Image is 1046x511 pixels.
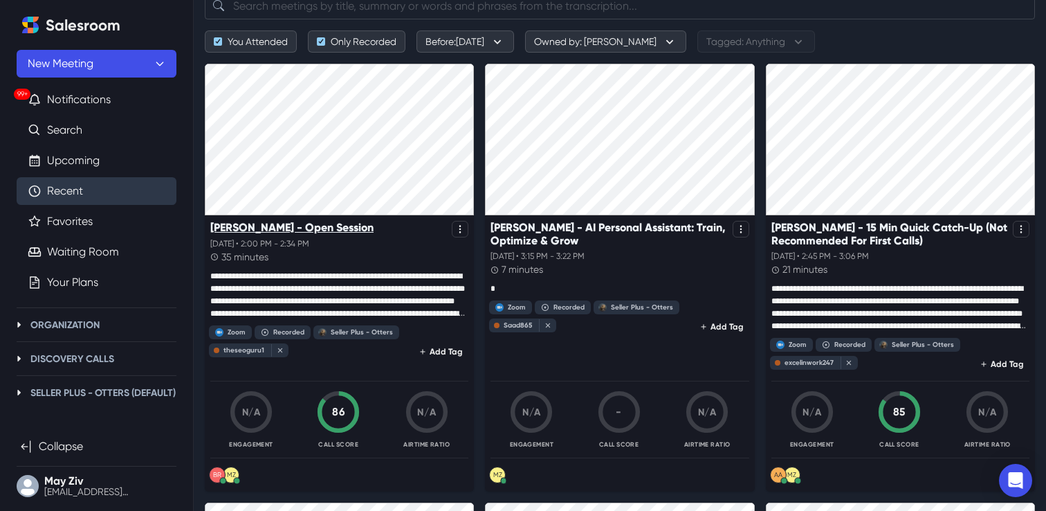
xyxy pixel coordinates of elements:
a: Favorites [47,213,93,230]
div: May Ziv [493,472,502,478]
div: May Ziv [787,472,796,478]
div: Seller Plus - Otters [892,341,954,349]
p: [PERSON_NAME] - AI Personal Assistant: Train, Optimize & Grow [490,221,726,247]
div: Zoom [789,341,807,349]
div: Zoom [228,328,246,337]
span: N/A [522,406,541,418]
p: Call Score [879,440,919,449]
div: 86 [316,404,360,420]
span: N/A [978,406,997,418]
div: Open Intercom Messenger [999,464,1032,497]
a: Search [47,122,82,138]
button: Toggle Discovery Calls [11,350,28,367]
button: Owned by: [PERSON_NAME] [525,30,686,53]
button: Collapse [17,433,176,460]
img: Seller Plus - Otters [598,303,607,312]
button: Toggle Organization [11,316,28,333]
button: close [271,344,285,357]
a: Your Plans [47,274,98,291]
span: N/A [698,406,717,418]
a: Recent [47,183,83,199]
a: Waiting Room [47,244,119,260]
button: Add Tag [414,343,468,360]
div: Recorded [553,303,585,312]
div: Seller Plus - Otters [331,328,393,337]
p: Seller Plus - Otters (Default) [30,386,176,400]
img: Seller Plus - Otters [879,341,888,349]
div: 85 [877,404,921,420]
p: Call Score [599,440,639,449]
p: [DATE] • 3:15 PM - 3:22 PM [490,250,749,262]
button: User menu [17,472,176,500]
p: Collapse [39,438,83,455]
p: 35 minutes [221,250,268,265]
div: theseoguru1 [223,346,264,355]
p: Airtime Ratio [684,440,731,449]
div: excelinwork247 [784,359,834,367]
div: Recorded [834,341,865,349]
button: Tagged: Anything [697,30,815,53]
div: Zoom [508,303,526,312]
p: Airtime Ratio [403,440,450,449]
button: Options [1013,221,1029,237]
p: Engagement [229,440,273,449]
button: close [841,357,854,369]
p: Call Score [318,440,358,449]
span: - [616,406,622,419]
button: Before:[DATE] [416,30,514,53]
button: You Attended [205,30,297,53]
p: Engagement [790,440,834,449]
div: Ankush Agrawal [774,472,782,478]
p: 7 minutes [502,262,543,277]
p: Engagement [510,440,554,449]
span: N/A [242,406,261,418]
div: Saad865 [504,321,532,330]
p: 21 minutes [782,262,827,277]
h2: Salesroom [46,17,120,35]
p: Airtime Ratio [964,440,1011,449]
button: Add Tag [975,356,1029,373]
p: [PERSON_NAME] - Open Session [210,221,374,234]
button: Add Tag [695,319,749,335]
button: Toggle Seller Plus - Otters [11,384,28,401]
button: New Meeting [17,50,176,78]
img: Seller Plus - Otters [318,328,327,337]
span: N/A [417,406,436,418]
div: Seller Plus - Otters [611,303,673,312]
a: Upcoming [47,152,100,169]
p: Discovery Calls [30,352,114,366]
div: May Ziv [227,472,236,478]
button: close [539,319,553,332]
div: Bilal Rasheed [213,472,221,478]
p: [PERSON_NAME] - 15 Min Quick Catch-Up (Not Recommended For First Calls) [771,221,1007,247]
div: Recorded [273,328,304,337]
p: Organization [30,318,100,332]
button: Options [452,221,468,237]
a: Home [17,11,44,39]
p: [DATE] • 2:45 PM - 3:06 PM [771,250,1029,262]
button: Options [733,221,749,237]
button: Only Recorded [308,30,405,53]
span: N/A [802,406,821,418]
p: [DATE] • 2:00 PM - 2:34 PM [210,237,468,250]
button: 99+Notifications [17,86,176,114]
